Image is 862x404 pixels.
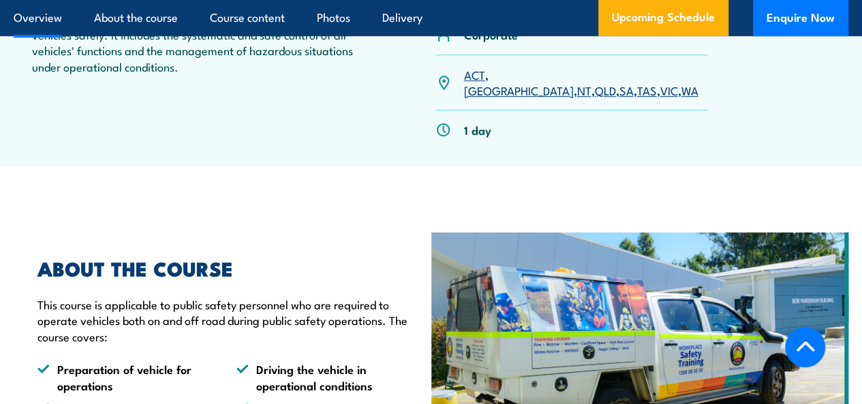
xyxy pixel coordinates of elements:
p: , , , , , , , [464,67,709,99]
a: [GEOGRAPHIC_DATA] [464,82,574,98]
a: VIC [660,82,678,98]
p: 1 day [464,122,491,138]
p: Corporate [464,27,518,42]
li: Driving the vehicle in operational conditions [236,361,411,393]
a: TAS [637,82,657,98]
li: Preparation of vehicle for operations [37,361,212,393]
a: NT [577,82,591,98]
a: ACT [464,66,485,82]
a: WA [681,82,698,98]
h2: ABOUT THE COURSE [37,259,411,277]
p: This course is applicable to public safety personnel who are required to operate vehicles both on... [37,296,411,344]
p: This driving course covers the skills and knowledge required to drive vehicles safely. It include... [32,10,378,74]
a: SA [619,82,634,98]
a: QLD [595,82,616,98]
